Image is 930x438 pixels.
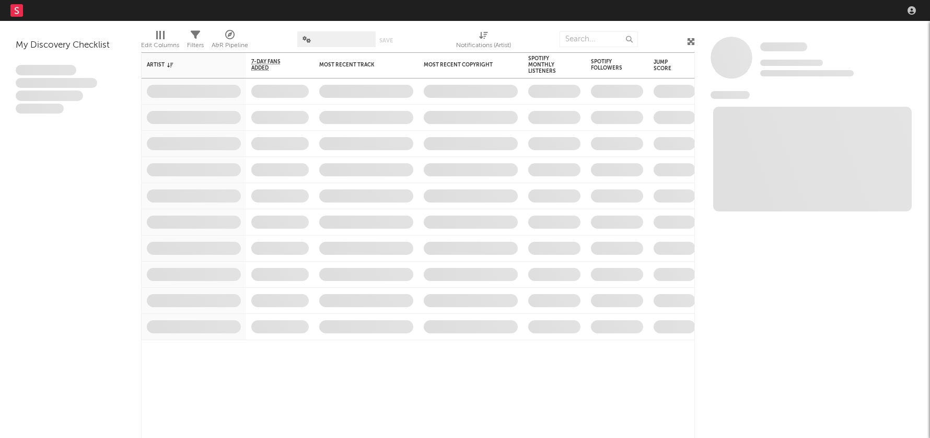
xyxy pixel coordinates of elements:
div: Most Recent Copyright [424,62,502,68]
span: Tracking Since: [DATE] [760,60,823,66]
span: Integer aliquet in purus et [16,78,97,88]
div: Notifications (Artist) [456,26,511,57]
div: Edit Columns [141,39,179,52]
div: My Discovery Checklist [16,39,125,52]
div: Artist [147,62,225,68]
div: Jump Score [654,59,680,72]
span: Lorem ipsum dolor [16,65,76,75]
span: Aliquam viverra [16,104,64,114]
button: Save [379,38,393,43]
div: Edit Columns [141,26,179,57]
div: Most Recent Track [319,62,398,68]
div: Filters [187,26,204,57]
div: A&R Pipeline [212,39,248,52]
div: Filters [187,39,204,52]
div: Notifications (Artist) [456,39,511,52]
span: News Feed [711,91,750,99]
div: A&R Pipeline [212,26,248,57]
a: Some Artist [760,42,807,52]
div: Spotify Followers [591,59,627,71]
input: Search... [560,31,638,47]
div: Spotify Monthly Listeners [528,55,565,74]
span: Praesent ac interdum [16,91,83,101]
span: 7-Day Fans Added [251,59,293,71]
span: Some Artist [760,42,807,51]
span: 0 fans last week [760,70,854,76]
